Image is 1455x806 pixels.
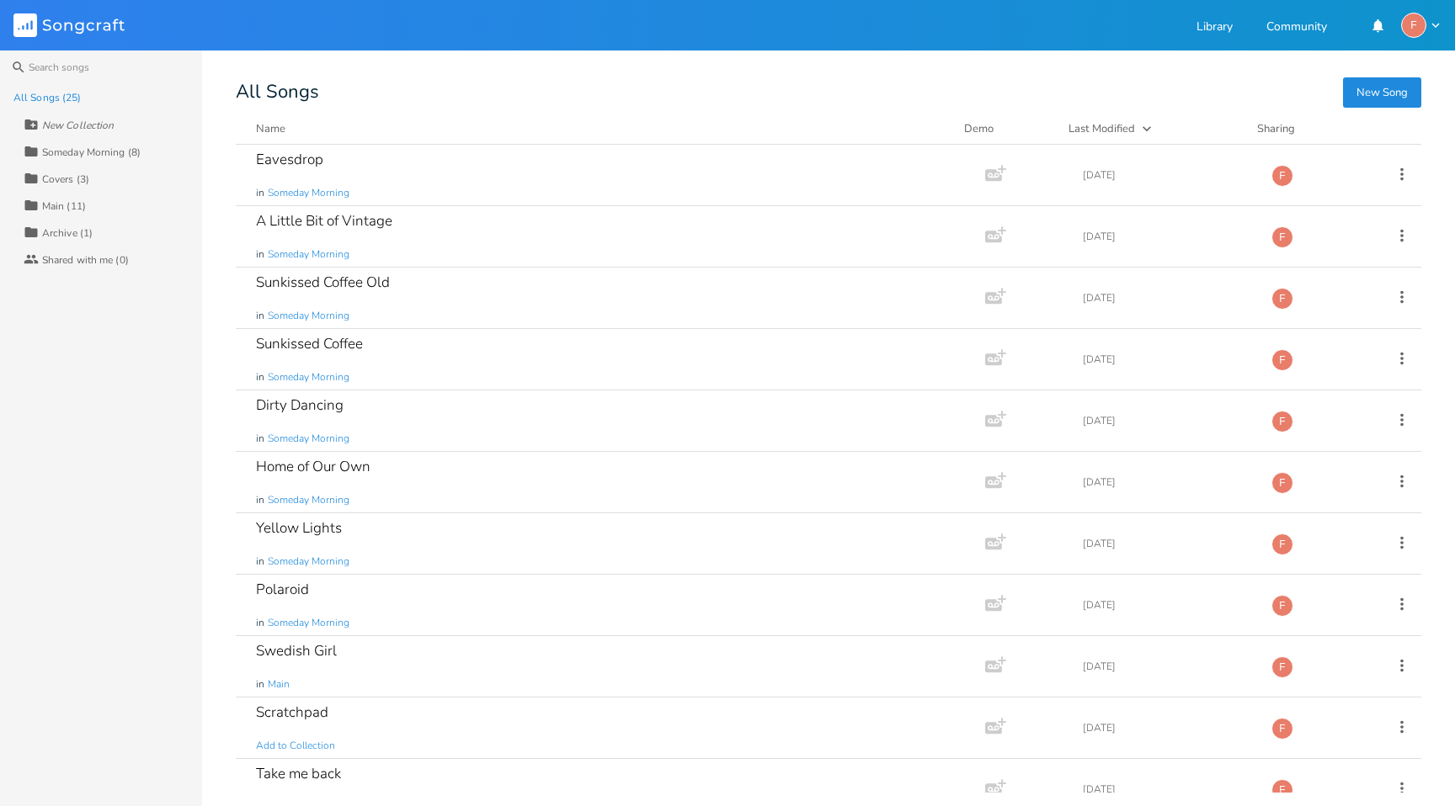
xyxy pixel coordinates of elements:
span: Someday Morning [268,616,349,630]
span: Main [268,677,290,692]
div: Dirty Dancing [256,398,344,412]
div: A Little Bit of Vintage [256,214,392,228]
span: Someday Morning [268,432,349,446]
div: Sunkissed Coffee [256,337,363,351]
div: [DATE] [1083,723,1251,733]
div: [DATE] [1083,538,1251,549]
span: Add to Collection [256,739,335,753]
div: [DATE] [1083,784,1251,794]
div: Take me back [256,766,341,781]
div: All Songs (25) [13,93,81,103]
div: [DATE] [1083,600,1251,610]
div: [DATE] [1083,293,1251,303]
div: fuzzyip [1271,165,1293,187]
div: Scratchpad [256,705,328,719]
div: fuzzyip [1271,656,1293,678]
span: Someday Morning [268,309,349,323]
span: Someday Morning [268,247,349,262]
div: [DATE] [1083,661,1251,671]
button: Last Modified [1069,120,1237,137]
div: Demo [964,120,1048,137]
div: fuzzyip [1271,226,1293,248]
span: in [256,247,264,262]
div: Name [256,121,285,136]
div: fuzzyip [1271,595,1293,617]
div: New Collection [42,120,114,130]
span: Someday Morning [268,370,349,384]
div: fuzzyip [1401,13,1426,38]
div: Polaroid [256,582,309,597]
div: Someday Morning (8) [42,147,141,157]
span: Someday Morning [268,493,349,507]
div: Archive (1) [42,228,93,238]
div: [DATE] [1083,416,1251,426]
span: in [256,309,264,323]
button: New Song [1343,77,1421,108]
button: Name [256,120,944,137]
div: Swedish Girl [256,644,337,658]
a: Library [1197,21,1233,35]
span: in [256,186,264,200]
span: in [256,616,264,630]
div: [DATE] [1083,231,1251,241]
span: Someday Morning [268,554,349,569]
div: fuzzyip [1271,718,1293,740]
div: [DATE] [1083,170,1251,180]
span: in [256,677,264,692]
div: Sunkissed Coffee Old [256,275,390,289]
div: [DATE] [1083,354,1251,364]
div: Main (11) [42,201,86,211]
div: fuzzyip [1271,349,1293,371]
div: [DATE] [1083,477,1251,487]
div: Home of Our Own [256,459,370,474]
div: fuzzyip [1271,411,1293,432]
div: Yellow Lights [256,521,342,535]
div: Sharing [1257,120,1358,137]
div: fuzzyip [1271,779,1293,801]
span: in [256,432,264,446]
div: All Songs [236,84,1421,100]
span: in [256,370,264,384]
a: Community [1266,21,1327,35]
div: Eavesdrop [256,152,323,167]
div: fuzzyip [1271,288,1293,310]
button: F [1401,13,1442,38]
div: Shared with me (0) [42,255,129,265]
span: Someday Morning [268,186,349,200]
div: Covers (3) [42,174,89,184]
span: in [256,554,264,569]
span: in [256,493,264,507]
div: fuzzyip [1271,533,1293,555]
div: fuzzyip [1271,472,1293,494]
div: Last Modified [1069,121,1135,136]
